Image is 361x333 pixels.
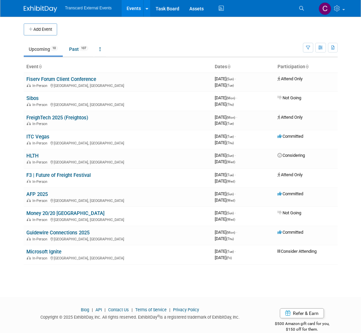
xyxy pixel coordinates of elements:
[135,307,167,312] a: Terms of Service
[226,141,234,145] span: (Thu)
[215,249,236,254] span: [DATE]
[32,84,49,88] span: In-Person
[278,230,303,235] span: Committed
[96,307,102,312] a: API
[26,230,89,236] a: Guidewire Connections 2025
[235,191,236,196] span: -
[266,327,338,332] div: $150 off for them.
[27,218,31,221] img: In-Person Event
[26,255,209,260] div: [GEOGRAPHIC_DATA], [GEOGRAPHIC_DATA]
[26,76,96,82] a: Fiserv Forum Client Conference
[26,102,209,107] div: [GEOGRAPHIC_DATA], [GEOGRAPHIC_DATA]
[24,313,257,320] div: Copyright © 2025 ExhibitDay, Inc. All rights reserved. ExhibitDay is a registered trademark of Ex...
[64,43,93,55] a: Past107
[235,134,236,139] span: -
[32,103,49,107] span: In-Person
[215,198,235,203] span: [DATE]
[130,307,134,312] span: |
[235,249,236,254] span: -
[226,218,235,221] span: (Wed)
[215,83,234,88] span: [DATE]
[27,256,31,259] img: In-Person Event
[215,255,232,260] span: [DATE]
[319,2,331,15] img: Christina Ervin
[27,84,31,87] img: In-Person Event
[278,191,303,196] span: Committed
[226,250,234,253] span: (Tue)
[226,173,234,177] span: (Tue)
[215,217,235,222] span: [DATE]
[27,160,31,163] img: In-Person Event
[27,237,31,240] img: In-Person Event
[280,308,324,318] a: Refer & Earn
[215,140,234,145] span: [DATE]
[32,237,49,241] span: In-Person
[26,217,209,222] div: [GEOGRAPHIC_DATA], [GEOGRAPHIC_DATA]
[226,237,234,241] span: (Thu)
[226,103,234,106] span: (Thu)
[226,84,234,87] span: (Tue)
[215,95,237,100] span: [DATE]
[236,230,237,235] span: -
[278,249,317,254] span: Consider Attending
[226,192,234,196] span: (Sun)
[26,115,88,121] a: FreighTech 2025 (Freightos)
[226,77,234,81] span: (Sun)
[26,236,209,241] div: [GEOGRAPHIC_DATA], [GEOGRAPHIC_DATA]
[26,159,209,164] div: [GEOGRAPHIC_DATA], [GEOGRAPHIC_DATA]
[26,191,48,197] a: AFP 2025
[81,307,89,312] a: Blog
[26,153,39,159] a: HLTH
[305,64,309,69] a: Sort by Participation Type
[168,307,172,312] span: |
[103,307,107,312] span: |
[215,236,234,241] span: [DATE]
[38,64,42,69] a: Sort by Event Name
[26,198,209,203] div: [GEOGRAPHIC_DATA], [GEOGRAPHIC_DATA]
[226,154,234,157] span: (Sun)
[26,140,209,145] div: [GEOGRAPHIC_DATA], [GEOGRAPHIC_DATA]
[24,43,63,55] a: Upcoming10
[90,307,95,312] span: |
[278,153,305,158] span: Considering
[226,180,235,183] span: (Wed)
[275,61,338,73] th: Participation
[226,96,235,100] span: (Mon)
[50,46,58,51] span: 10
[32,256,49,260] span: In-Person
[32,160,49,164] span: In-Person
[27,141,31,144] img: In-Person Event
[235,76,236,81] span: -
[26,249,61,255] a: Microsoft Ignite
[157,314,160,318] sup: ®
[278,76,303,81] span: Attend Only
[278,172,303,177] span: Attend Only
[226,135,234,138] span: (Tue)
[278,115,303,120] span: Attend Only
[215,115,237,120] span: [DATE]
[173,307,199,312] a: Privacy Policy
[26,83,209,88] div: [GEOGRAPHIC_DATA], [GEOGRAPHIC_DATA]
[32,122,49,126] span: In-Person
[215,121,234,126] span: [DATE]
[24,61,212,73] th: Event
[27,122,31,125] img: In-Person Event
[215,179,235,184] span: [DATE]
[215,102,234,107] span: [DATE]
[32,199,49,203] span: In-Person
[215,134,236,139] span: [DATE]
[79,46,88,51] span: 107
[26,172,91,178] a: F3 | Future of Freight Festival
[26,95,39,101] a: Sibos
[32,218,49,222] span: In-Person
[235,153,236,158] span: -
[215,153,236,158] span: [DATE]
[27,180,31,183] img: In-Person Event
[27,199,31,202] img: In-Person Event
[226,256,232,260] span: (Fri)
[278,134,303,139] span: Committed
[26,134,49,140] a: ITC Vegas
[278,210,301,215] span: Not Going
[226,160,235,164] span: (Wed)
[215,159,235,164] span: [DATE]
